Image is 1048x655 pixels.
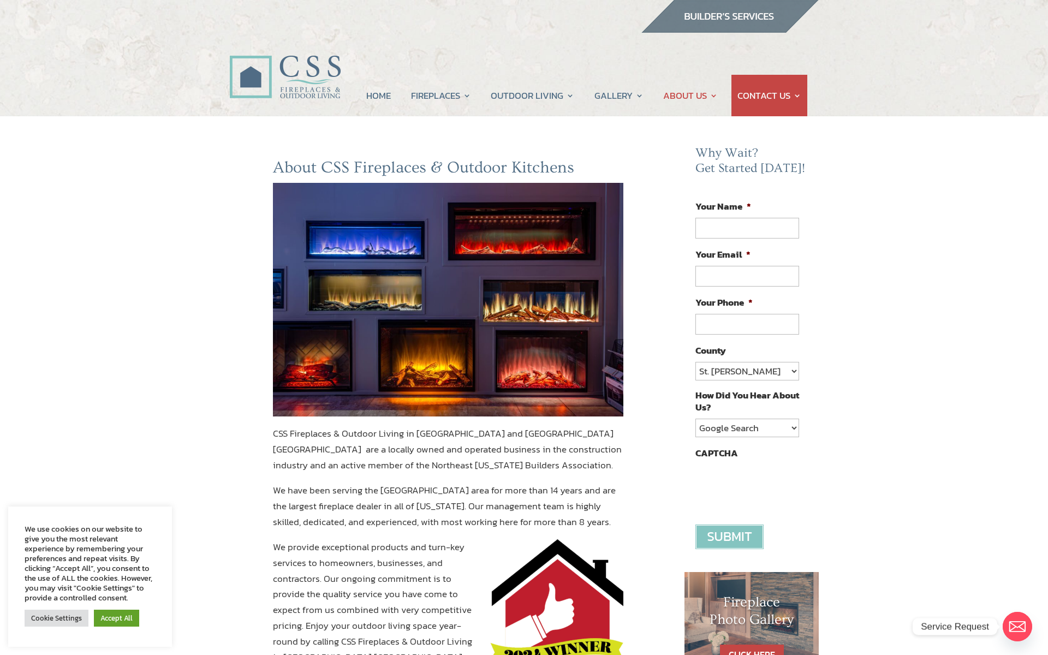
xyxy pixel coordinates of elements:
a: GALLERY [594,75,644,116]
label: How Did You Hear About Us? [695,389,799,413]
p: CSS Fireplaces & Outdoor Living in [GEOGRAPHIC_DATA] and [GEOGRAPHIC_DATA] [GEOGRAPHIC_DATA] are ... [273,426,623,483]
h2: Why Wait? Get Started [DATE]! [695,146,808,181]
label: Your Email [695,248,751,260]
a: Accept All [94,610,139,627]
a: HOME [366,75,391,116]
a: builder services construction supply [641,22,819,37]
iframe: reCAPTCHA [695,465,861,507]
div: We use cookies on our website to give you the most relevant experience by remembering your prefer... [25,524,156,603]
a: OUTDOOR LIVING [491,75,574,116]
a: FIREPLACES [411,75,471,116]
a: Cookie Settings [25,610,88,627]
img: about css fireplaces & outdoor living [273,183,623,416]
input: Submit [695,525,764,549]
a: Email [1003,612,1032,641]
a: CONTACT US [737,75,801,116]
label: Your Phone [695,296,753,308]
a: ABOUT US [663,75,718,116]
img: CSS Fireplaces & Outdoor Living (Formerly Construction Solutions & Supply)- Jacksonville Ormond B... [229,25,341,104]
label: CAPTCHA [695,447,738,459]
label: County [695,344,726,356]
h1: Fireplace Photo Gallery [706,594,797,633]
h2: About CSS Fireplaces & Outdoor Kitchens [273,158,623,183]
p: We have been serving the [GEOGRAPHIC_DATA] area for more than 14 years and are the largest firepl... [273,483,623,539]
label: Your Name [695,200,751,212]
